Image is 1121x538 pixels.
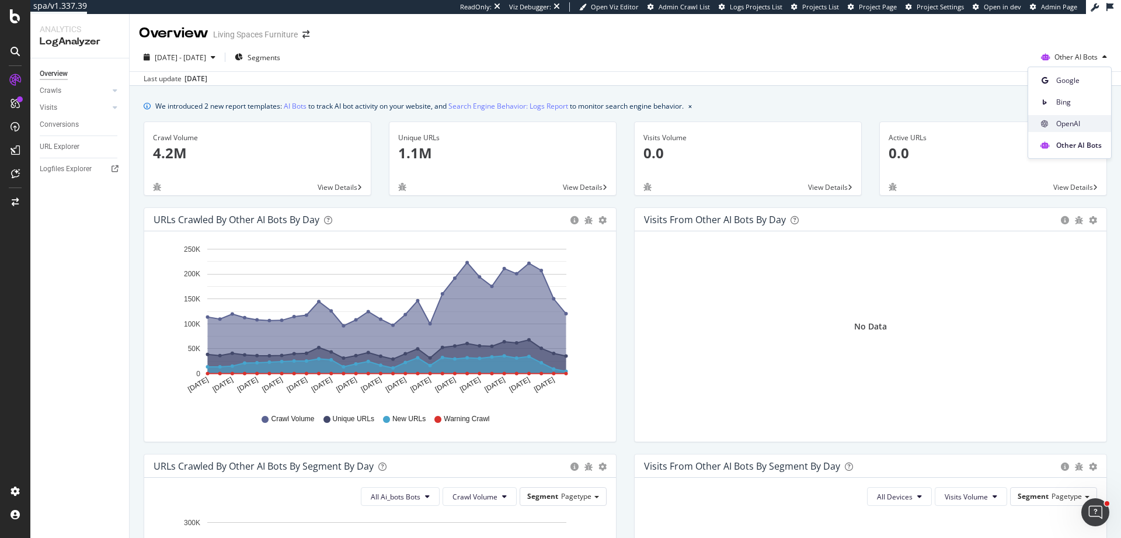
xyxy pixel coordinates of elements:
svg: A chart. [154,241,603,403]
div: Active URLs [889,133,1098,143]
p: 4.2M [153,143,362,163]
text: [DATE] [483,376,507,394]
div: Visits from Other AI Bots By Segment By Day [644,460,840,472]
a: Crawls [40,85,109,97]
div: Living Spaces Furniture [213,29,298,40]
text: [DATE] [409,376,432,394]
span: OpenAI [1056,119,1102,129]
a: Visits [40,102,109,114]
span: Bing [1056,97,1102,107]
div: Conversions [40,119,79,131]
div: gear [1089,216,1097,224]
text: 300K [184,519,200,527]
span: Unique URLs [333,414,374,424]
span: Other AI Bots [1054,52,1098,62]
text: 50K [188,345,200,353]
div: gear [598,216,607,224]
text: [DATE] [335,376,358,394]
span: View Details [318,182,357,192]
p: 0.0 [643,143,852,163]
a: Project Page [848,2,897,12]
span: Other AI Bots [1056,140,1102,151]
a: Open in dev [973,2,1021,12]
div: gear [598,463,607,471]
div: URLs Crawled by Other AI Bots by day [154,214,319,225]
span: [DATE] - [DATE] [155,53,206,63]
div: Last update [144,74,207,84]
div: We introduced 2 new report templates: to track AI bot activity on your website, and to monitor se... [155,100,684,112]
span: New URLs [392,414,426,424]
text: [DATE] [532,376,556,394]
div: Logfiles Explorer [40,163,92,175]
iframe: Intercom live chat [1081,498,1109,526]
div: bug [153,183,161,191]
text: [DATE] [508,376,531,394]
div: bug [584,463,593,471]
text: 0 [196,370,200,378]
div: No Data [854,321,887,332]
span: All Ai_bots Bots [371,492,420,502]
text: [DATE] [310,376,333,394]
div: gear [1089,463,1097,471]
span: Logs Projects List [730,2,782,11]
div: Crawl Volume [153,133,362,143]
span: Pagetype [561,491,591,501]
text: [DATE] [434,376,457,394]
span: Segments [248,53,280,63]
div: circle-info [1061,216,1069,224]
div: Unique URLs [398,133,607,143]
span: Project Settings [917,2,964,11]
div: Visits Volume [643,133,852,143]
a: Admin Crawl List [647,2,710,12]
span: Segment [527,491,558,501]
button: close banner [685,98,695,114]
a: Open Viz Editor [579,2,639,12]
text: 150K [184,295,200,303]
div: Overview [139,23,208,43]
a: Project Settings [906,2,964,12]
span: Pagetype [1052,491,1082,501]
div: Visits from Other AI Bots by day [644,214,786,225]
div: URLs Crawled by Other AI Bots By Segment By Day [154,460,374,472]
span: Visits Volume [945,492,988,502]
span: Warning Crawl [444,414,489,424]
span: Crawl Volume [452,492,497,502]
span: View Details [1053,182,1093,192]
span: All Devices [877,492,913,502]
text: 200K [184,270,200,279]
a: Search Engine Behavior: Logs Report [448,100,568,112]
a: AI Bots [284,100,307,112]
button: All Devices [867,487,932,506]
text: [DATE] [286,376,309,394]
span: Project Page [859,2,897,11]
text: 100K [184,320,200,328]
div: bug [584,216,593,224]
button: Crawl Volume [443,487,517,506]
button: Other AI Bots [1036,48,1112,67]
text: [DATE] [384,376,408,394]
span: Admin Page [1041,2,1077,11]
div: bug [1075,463,1083,471]
span: Segment [1018,491,1049,501]
div: [DATE] [184,74,207,84]
div: circle-info [1061,463,1069,471]
span: Open in dev [984,2,1021,11]
a: Logs Projects List [719,2,782,12]
button: Visits Volume [935,487,1007,506]
div: Analytics [40,23,120,35]
div: LogAnalyzer [40,35,120,48]
span: Google [1056,75,1102,86]
div: Overview [40,68,68,80]
span: Open Viz Editor [591,2,639,11]
text: [DATE] [458,376,482,394]
p: 1.1M [398,143,607,163]
text: 250K [184,245,200,254]
text: [DATE] [211,376,235,394]
div: info banner [144,100,1107,112]
button: All Ai_bots Bots [361,487,440,506]
div: bug [1075,216,1083,224]
div: Visits [40,102,57,114]
a: Admin Page [1030,2,1077,12]
div: Crawls [40,85,61,97]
